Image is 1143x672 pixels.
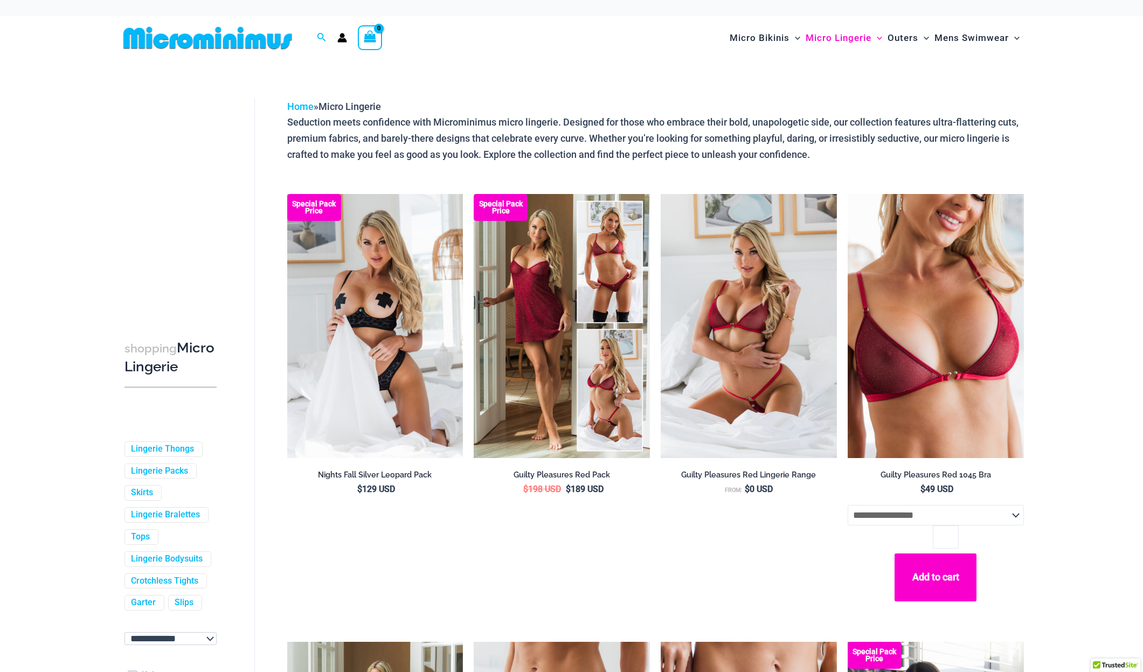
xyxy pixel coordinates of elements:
h3: Micro Lingerie [124,339,217,376]
a: Lingerie Packs [131,466,188,477]
a: Lingerie Thongs [131,444,194,455]
iframe: TrustedSite Certified [124,90,221,306]
span: Menu Toggle [1009,24,1020,52]
bdi: 0 USD [745,484,773,494]
a: View Shopping Cart, empty [358,25,383,50]
a: Guilty Pleasures Red 1045 Bra [848,470,1024,484]
span: Micro Bikinis [730,24,789,52]
img: Guilty Pleasures Red 1045 Bra 689 Micro 05 [661,194,837,458]
a: Micro LingerieMenu ToggleMenu Toggle [803,22,885,54]
h2: Guilty Pleasures Red Pack [474,470,650,480]
a: Guilty Pleasures Red 1045 Bra 689 Micro 05Guilty Pleasures Red 1045 Bra 689 Micro 06Guilty Pleasu... [661,194,837,458]
span: $ [566,484,571,494]
a: Account icon link [337,33,347,43]
a: Nights Fall Silver Leopard Pack [287,470,463,484]
span: $ [357,484,362,494]
img: Nights Fall Silver Leopard 1036 Bra 6046 Thong 09v2 [287,194,463,458]
bdi: 49 USD [920,484,953,494]
input: Product quantity [933,525,958,548]
a: Garter [131,597,156,608]
a: Lingerie Bodysuits [131,553,203,565]
bdi: 189 USD [566,484,604,494]
a: Search icon link [317,31,327,45]
b: Special Pack Price [474,200,528,214]
b: Special Pack Price [848,648,902,662]
span: Micro Lingerie [318,101,381,112]
img: MM SHOP LOGO FLAT [119,26,296,50]
p: Seduction meets confidence with Microminimus micro lingerie. Designed for those who embrace their... [287,114,1024,162]
a: Home [287,101,314,112]
h2: Guilty Pleasures Red 1045 Bra [848,470,1024,480]
span: Outers [888,24,918,52]
a: Guilty Pleasures Red Collection Pack F Guilty Pleasures Red Collection Pack BGuilty Pleasures Red... [474,194,650,458]
select: wpc-taxonomy-pa_color-745982 [124,632,217,645]
span: $ [920,484,925,494]
button: Add to cart [895,553,976,601]
a: OutersMenu ToggleMenu Toggle [885,22,932,54]
nav: Site Navigation [725,20,1024,56]
a: Lingerie Bralettes [131,509,200,521]
span: Menu Toggle [871,24,882,52]
a: Slips [175,597,193,608]
a: Guilty Pleasures Red Lingerie Range [661,470,837,484]
a: Skirts [131,487,153,498]
a: Nights Fall Silver Leopard 1036 Bra 6046 Thong 09v2 Nights Fall Silver Leopard 1036 Bra 6046 Thon... [287,194,463,458]
b: Special Pack Price [287,200,341,214]
h2: Guilty Pleasures Red Lingerie Range [661,470,837,480]
img: Guilty Pleasures Red 1045 Bra 01 [848,194,1024,458]
a: Tops [131,531,150,543]
span: shopping [124,342,177,355]
span: Menu Toggle [918,24,929,52]
a: Crotchless Tights [131,576,198,587]
span: From: [725,487,742,494]
img: Guilty Pleasures Red Collection Pack F [474,194,650,458]
span: Menu Toggle [789,24,800,52]
bdi: 198 USD [523,484,561,494]
span: Mens Swimwear [934,24,1009,52]
span: Micro Lingerie [806,24,871,52]
a: Mens SwimwearMenu ToggleMenu Toggle [932,22,1022,54]
span: $ [523,484,528,494]
a: Guilty Pleasures Red Pack [474,470,650,484]
h2: Nights Fall Silver Leopard Pack [287,470,463,480]
a: Micro BikinisMenu ToggleMenu Toggle [727,22,803,54]
span: $ [745,484,750,494]
a: Guilty Pleasures Red 1045 Bra 01Guilty Pleasures Red 1045 Bra 02Guilty Pleasures Red 1045 Bra 02 [848,194,1024,458]
span: » [287,101,381,112]
bdi: 129 USD [357,484,395,494]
